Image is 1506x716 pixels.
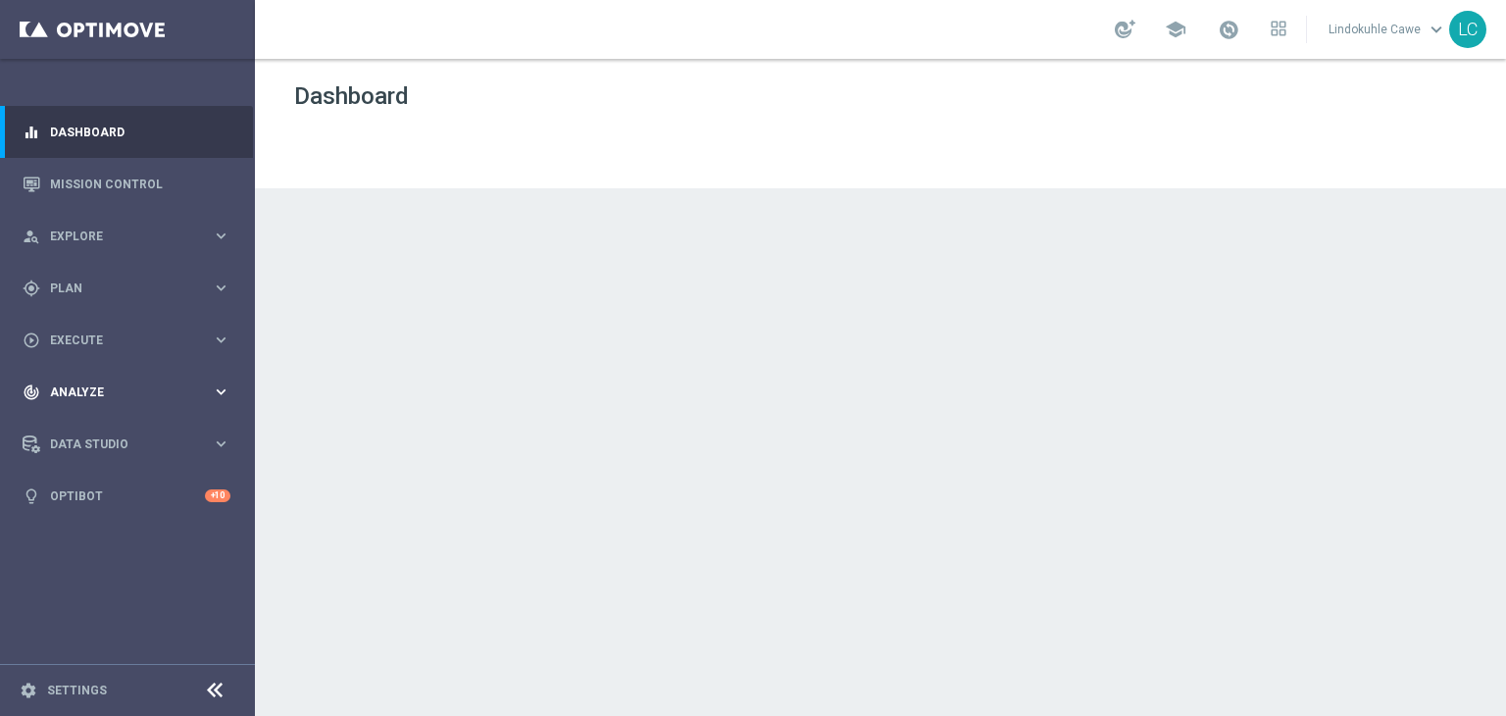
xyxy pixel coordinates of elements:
[50,106,230,158] a: Dashboard
[23,158,230,210] div: Mission Control
[23,435,212,453] div: Data Studio
[20,682,37,699] i: settings
[23,228,212,245] div: Explore
[1449,11,1486,48] div: LC
[50,158,230,210] a: Mission Control
[212,279,230,297] i: keyboard_arrow_right
[1426,19,1447,40] span: keyboard_arrow_down
[50,438,212,450] span: Data Studio
[23,332,40,349] i: play_circle_outline
[22,229,231,244] button: person_search Explore keyboard_arrow_right
[23,228,40,245] i: person_search
[205,489,230,502] div: +10
[47,685,107,696] a: Settings
[23,332,212,349] div: Execute
[22,177,231,192] button: Mission Control
[23,470,230,522] div: Optibot
[22,332,231,348] button: play_circle_outline Execute keyboard_arrow_right
[212,383,230,401] i: keyboard_arrow_right
[23,280,40,297] i: gps_fixed
[23,280,212,297] div: Plan
[22,125,231,140] button: equalizer Dashboard
[23,124,40,141] i: equalizer
[1165,19,1186,40] span: school
[23,384,212,401] div: Analyze
[212,331,230,349] i: keyboard_arrow_right
[22,384,231,400] button: track_changes Analyze keyboard_arrow_right
[50,334,212,346] span: Execute
[23,106,230,158] div: Dashboard
[23,487,40,505] i: lightbulb
[22,436,231,452] button: Data Studio keyboard_arrow_right
[50,282,212,294] span: Plan
[22,281,231,296] button: gps_fixed Plan keyboard_arrow_right
[22,488,231,504] button: lightbulb Optibot +10
[1327,15,1449,44] a: Lindokuhle Cawekeyboard_arrow_down
[50,470,205,522] a: Optibot
[50,230,212,242] span: Explore
[212,227,230,245] i: keyboard_arrow_right
[50,386,212,398] span: Analyze
[212,435,230,453] i: keyboard_arrow_right
[23,384,40,401] i: track_changes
